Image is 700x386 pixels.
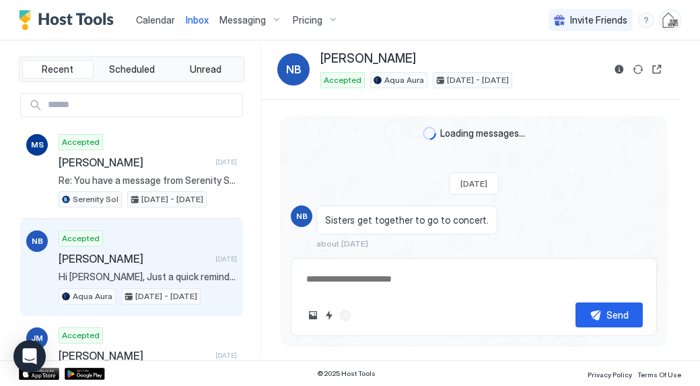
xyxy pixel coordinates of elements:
div: loading [423,127,436,140]
span: Calendar [136,14,175,26]
span: Accepted [62,136,100,148]
span: Inbox [186,14,209,26]
div: Send [606,308,629,322]
span: [DATE] - [DATE] [447,74,509,86]
span: Aqua Aura [73,290,112,302]
div: tab-group [19,57,244,82]
span: Hi [PERSON_NAME], Just a quick reminder that check-out from [GEOGRAPHIC_DATA] is [DATE] before 11... [59,271,237,283]
span: [PERSON_NAME] [59,349,210,362]
span: Re: You have a message from Serenity Sol ※ Surfside Charmer Near Beach & Jetty Hi Ben & [PERSON_N... [59,174,237,187]
span: Accepted [62,329,100,342]
span: Loading messages... [440,127,525,139]
span: Accepted [62,232,100,245]
span: Aqua Aura [384,74,424,86]
span: about [DATE] [316,238,368,249]
button: Quick reply [321,307,337,323]
button: Open reservation [649,61,665,77]
button: Reservation information [611,61,627,77]
span: [PERSON_NAME] [320,51,416,67]
a: Privacy Policy [588,366,632,381]
a: Terms Of Use [637,366,681,381]
span: [DATE] - [DATE] [135,290,197,302]
span: Scheduled [109,63,155,75]
span: [DATE] [215,351,237,360]
span: Accepted [324,74,361,86]
span: NB [286,61,302,77]
span: Serenity Sol [73,193,118,205]
span: NB [32,235,43,247]
button: Scheduled [96,60,168,79]
a: App Store [19,368,59,380]
span: [PERSON_NAME] [59,252,210,265]
span: [DATE] - [DATE] [141,193,203,205]
div: Open Intercom Messenger [13,340,46,373]
span: [DATE] [215,255,237,263]
span: Unread [190,63,221,75]
div: User profile [660,9,681,31]
span: [DATE] [460,179,487,189]
a: Calendar [136,13,175,27]
button: Unread [170,60,241,79]
span: JM [31,332,43,344]
div: menu [638,12,654,28]
button: Send [575,302,643,327]
span: Recent [42,63,73,75]
span: Pricing [293,14,322,26]
span: Sisters get together to go to concert. [325,214,489,226]
span: NB [296,210,308,222]
span: Terms Of Use [637,371,681,379]
span: Invite Friends [570,14,627,26]
span: [PERSON_NAME] [59,156,210,169]
button: Upload image [305,307,321,323]
span: Privacy Policy [588,371,632,379]
input: Input Field [42,94,242,117]
span: Messaging [219,14,266,26]
button: Sync reservation [630,61,646,77]
a: Host Tools Logo [19,10,120,30]
span: [DATE] [215,158,237,166]
a: Inbox [186,13,209,27]
button: Recent [22,60,94,79]
span: © 2025 Host Tools [317,369,376,378]
span: MS [31,139,44,151]
a: Google Play Store [65,368,105,380]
